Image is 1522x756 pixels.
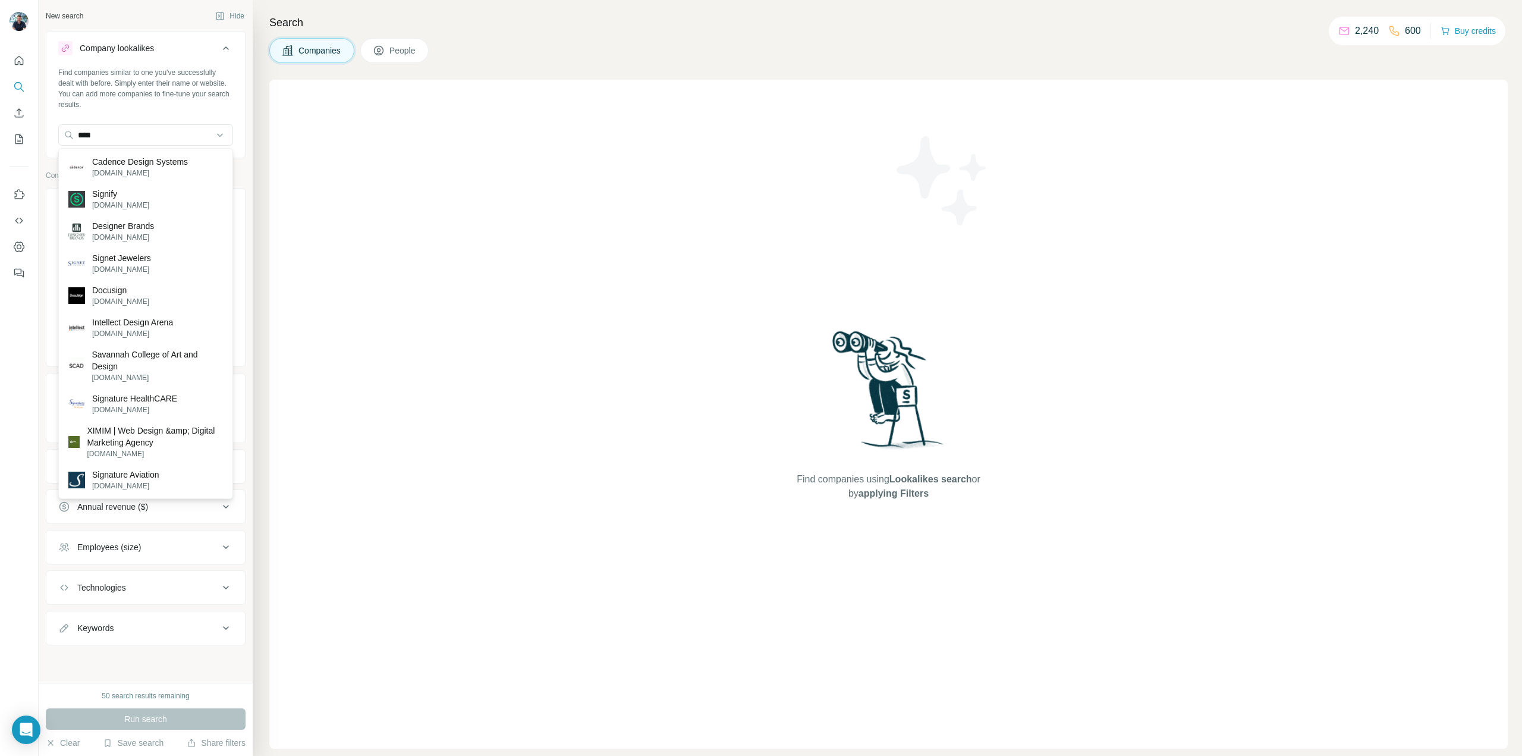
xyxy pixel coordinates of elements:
[68,319,85,336] img: Intellect Design Arena
[46,34,245,67] button: Company lookalikes
[269,14,1508,31] h4: Search
[793,472,983,501] span: Find companies using or by
[103,737,163,749] button: Save search
[1441,23,1496,39] button: Buy credits
[77,582,126,594] div: Technologies
[80,42,154,54] div: Company lookalikes
[92,481,159,491] p: [DOMAIN_NAME]
[859,488,929,498] span: applying Filters
[889,474,972,484] span: Lookalikes search
[92,316,173,328] p: Intellect Design Arena
[92,393,177,404] p: Signature HealthCARE
[92,188,149,200] p: Signify
[46,191,245,224] button: Company
[68,396,85,412] img: Signature HealthCARE
[68,191,85,208] img: Signify
[10,102,29,124] button: Enrich CSV
[46,170,246,181] p: Company information
[68,472,85,488] img: Signature Aviation
[92,328,173,339] p: [DOMAIN_NAME]
[10,210,29,231] button: Use Surfe API
[46,376,245,409] button: Industry
[68,357,84,374] img: Savannah College of Art and Design
[827,328,951,460] img: Surfe Illustration - Woman searching with binoculars
[10,236,29,258] button: Dashboard
[207,7,253,25] button: Hide
[92,404,177,415] p: [DOMAIN_NAME]
[87,448,223,459] p: [DOMAIN_NAME]
[12,716,40,744] div: Open Intercom Messenger
[68,436,80,447] img: XIMIM | Web Design &amp; Digital Marketing Agency
[46,614,245,642] button: Keywords
[46,11,83,21] div: New search
[92,232,154,243] p: [DOMAIN_NAME]
[10,76,29,98] button: Search
[10,184,29,205] button: Use Surfe on LinkedIn
[92,168,188,178] p: [DOMAIN_NAME]
[68,255,85,272] img: Signet Jewelers
[10,262,29,284] button: Feedback
[92,156,188,168] p: Cadence Design Systems
[1405,24,1421,38] p: 600
[77,622,114,634] div: Keywords
[92,372,223,383] p: [DOMAIN_NAME]
[46,493,245,521] button: Annual revenue ($)
[92,284,149,296] p: Docusign
[10,128,29,150] button: My lists
[92,349,223,372] p: Savannah College of Art and Design
[92,220,154,232] p: Designer Brands
[92,296,149,307] p: [DOMAIN_NAME]
[92,200,149,211] p: [DOMAIN_NAME]
[68,159,85,175] img: Cadence Design Systems
[58,67,233,110] div: Find companies similar to one you've successfully dealt with before. Simply enter their name or w...
[46,737,80,749] button: Clear
[1355,24,1379,38] p: 2,240
[46,533,245,561] button: Employees (size)
[68,223,85,240] img: Designer Brands
[46,452,245,481] button: HQ location
[389,45,417,57] span: People
[889,127,996,234] img: Surfe Illustration - Stars
[87,425,223,448] p: XIMIM | Web Design &amp; Digital Marketing Agency
[102,691,189,701] div: 50 search results remaining
[46,573,245,602] button: Technologies
[10,50,29,71] button: Quick start
[68,287,85,304] img: Docusign
[92,469,159,481] p: Signature Aviation
[92,252,151,264] p: Signet Jewelers
[77,501,148,513] div: Annual revenue ($)
[298,45,342,57] span: Companies
[77,541,141,553] div: Employees (size)
[92,264,151,275] p: [DOMAIN_NAME]
[10,12,29,31] img: Avatar
[187,737,246,749] button: Share filters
